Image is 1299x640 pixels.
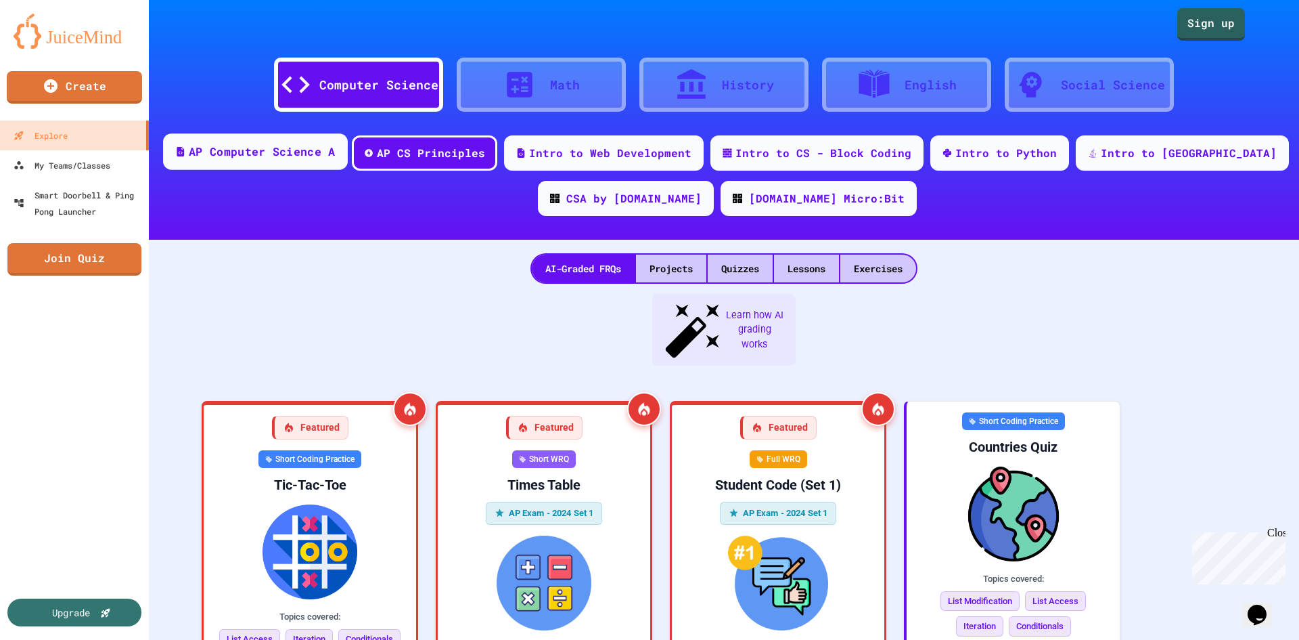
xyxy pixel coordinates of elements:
img: Times Table [449,536,639,631]
img: CODE_logo_RGB.png [733,194,742,203]
div: AP Exam - 2024 Set 1 [720,502,837,525]
div: Lessons [774,255,839,282]
span: Learn how AI grading works [724,308,785,352]
img: logo-orange.svg [14,14,135,49]
a: Sign up [1177,8,1245,41]
div: Short WRQ [512,450,576,468]
div: English [905,76,957,94]
div: Explore [14,127,68,144]
div: AP CS Principles [377,145,485,161]
div: Featured [506,416,583,440]
div: Social Science [1061,76,1165,94]
div: Chat with us now!Close [5,5,93,86]
div: History [722,76,774,94]
div: Times Table [449,476,639,494]
div: Countries Quiz [917,438,1109,456]
div: Intro to Python [955,145,1057,161]
div: AP Exam - 2024 Set 1 [486,502,603,525]
div: [DOMAIN_NAME] Micro:Bit [749,190,905,207]
div: Quizzes [708,255,773,282]
div: Topics covered: [214,610,405,624]
div: Topics covered: [917,572,1109,586]
div: Smart Doorbell & Ping Pong Launcher [14,187,143,219]
div: Projects [636,255,706,282]
div: Math [550,76,580,94]
div: Upgrade [52,605,90,620]
div: Tic-Tac-Toe [214,476,405,494]
img: CODE_logo_RGB.png [550,194,560,203]
div: Full WRQ [750,450,807,468]
div: Exercises [840,255,916,282]
div: Computer Science [319,76,438,94]
span: List Access [1025,591,1086,612]
div: Featured [740,416,817,440]
img: Tic-Tac-Toe [214,505,405,599]
div: Short Coding Practice [258,450,361,468]
span: List Modification [940,591,1020,612]
div: Student Code (Set 1) [683,476,873,494]
div: AI-Graded FRQs [532,255,635,282]
a: Create [7,71,142,104]
div: Intro to CS - Block Coding [735,145,911,161]
iframe: chat widget [1187,527,1285,584]
div: Intro to Web Development [529,145,691,161]
a: Join Quiz [7,243,141,276]
iframe: chat widget [1242,586,1285,626]
div: CSA by [DOMAIN_NAME] [566,190,702,207]
span: Conditionals [1009,616,1071,637]
div: My Teams/Classes [14,157,110,173]
div: Featured [272,416,348,440]
span: Iteration [956,616,1003,637]
img: Countries Quiz [917,467,1109,561]
div: Intro to [GEOGRAPHIC_DATA] [1101,145,1277,161]
div: AP Computer Science A [189,144,335,161]
img: Student Code (Set 1) [683,536,873,631]
div: Short Coding Practice [962,412,1065,430]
